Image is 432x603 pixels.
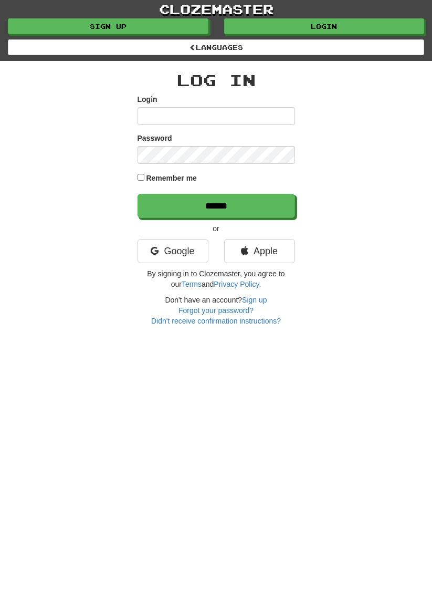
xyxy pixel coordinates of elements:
[146,173,197,183] label: Remember me
[138,268,295,289] p: By signing in to Clozemaster, you agree to our and .
[151,317,281,325] a: Didn't receive confirmation instructions?
[138,94,157,105] label: Login
[182,280,202,288] a: Terms
[224,18,425,34] a: Login
[8,39,424,55] a: Languages
[178,306,254,315] a: Forgot your password?
[214,280,259,288] a: Privacy Policy
[138,295,295,326] div: Don't have an account?
[224,239,295,263] a: Apple
[8,18,208,34] a: Sign up
[138,133,172,143] label: Password
[138,239,208,263] a: Google
[138,71,295,89] h2: Log In
[242,296,267,304] a: Sign up
[138,223,295,234] p: or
